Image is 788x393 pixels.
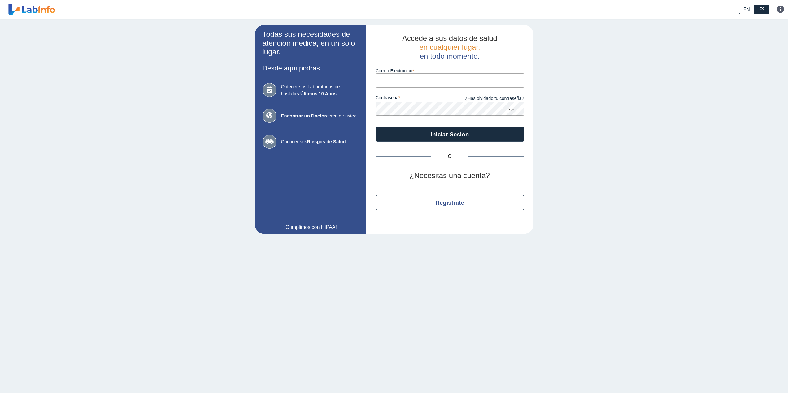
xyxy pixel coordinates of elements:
[376,171,524,180] h2: ¿Necesitas una cuenta?
[263,30,359,57] h2: Todas sus necesidades de atención médica, en un solo lugar.
[307,139,346,144] b: Riesgos de Salud
[292,91,337,96] b: los Últimos 10 Años
[376,68,524,73] label: Correo Electronico
[281,113,326,118] b: Encontrar un Doctor
[739,5,755,14] a: EN
[420,52,480,60] span: en todo momento.
[402,34,497,42] span: Accede a sus datos de salud
[450,95,524,102] a: ¿Has olvidado tu contraseña?
[376,195,524,210] button: Regístrate
[431,153,468,160] span: O
[419,43,480,51] span: en cualquier lugar,
[263,64,359,72] h3: Desde aquí podrás...
[376,127,524,142] button: Iniciar Sesión
[376,95,450,102] label: contraseña
[263,224,359,231] a: ¡Cumplimos con HIPAA!
[281,113,359,120] span: cerca de usted
[281,83,359,97] span: Obtener sus Laboratorios de hasta
[755,5,769,14] a: ES
[281,138,359,145] span: Conocer sus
